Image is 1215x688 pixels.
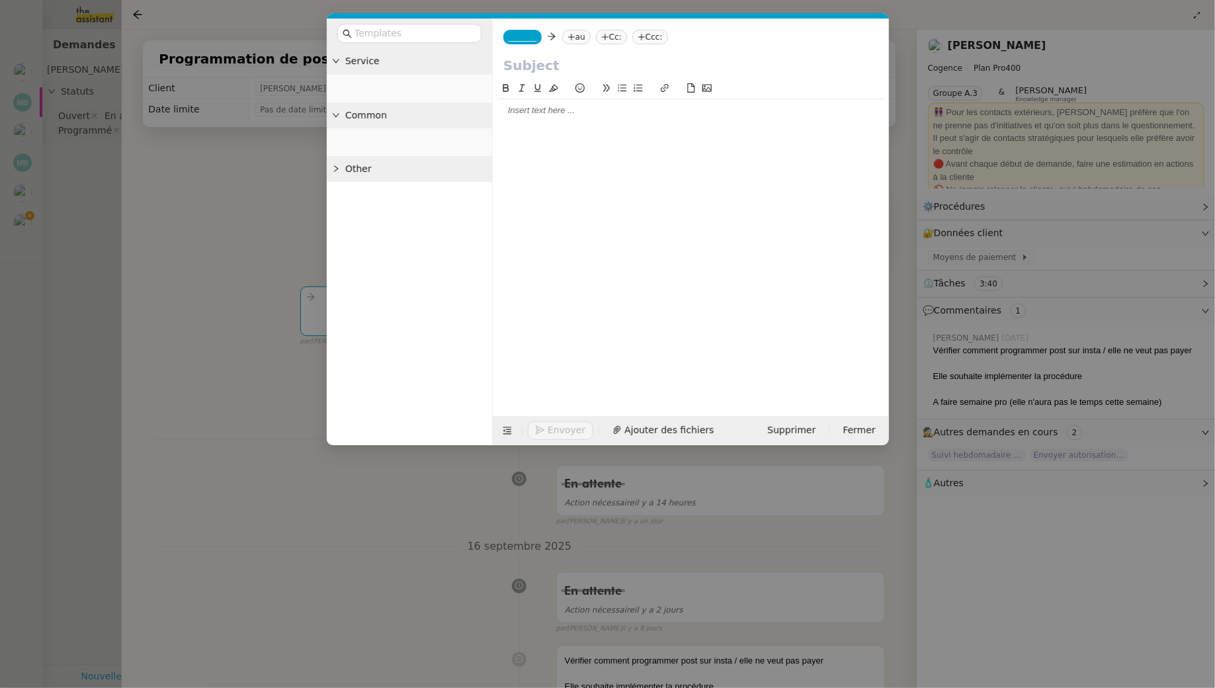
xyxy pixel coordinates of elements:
div: Common [327,103,492,128]
span: Ajouter des fichiers [624,423,714,438]
span: Common [345,108,487,123]
nz-tag: Cc: [595,30,626,44]
nz-tag: Ccc: [632,30,667,44]
div: Other [327,156,492,182]
input: Templates [355,26,474,41]
div: Service [327,48,492,74]
button: Ajouter des fichiers [605,421,722,440]
button: Supprimer [759,421,823,440]
button: Fermer [835,421,883,440]
nz-tag: au [562,30,590,44]
span: Fermer [843,423,875,438]
button: Envoyer [528,421,593,440]
span: Supprimer [767,423,816,438]
span: Service [345,54,487,69]
span: Other [345,161,487,177]
span: _______ [509,32,536,42]
input: Subject [503,56,878,75]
